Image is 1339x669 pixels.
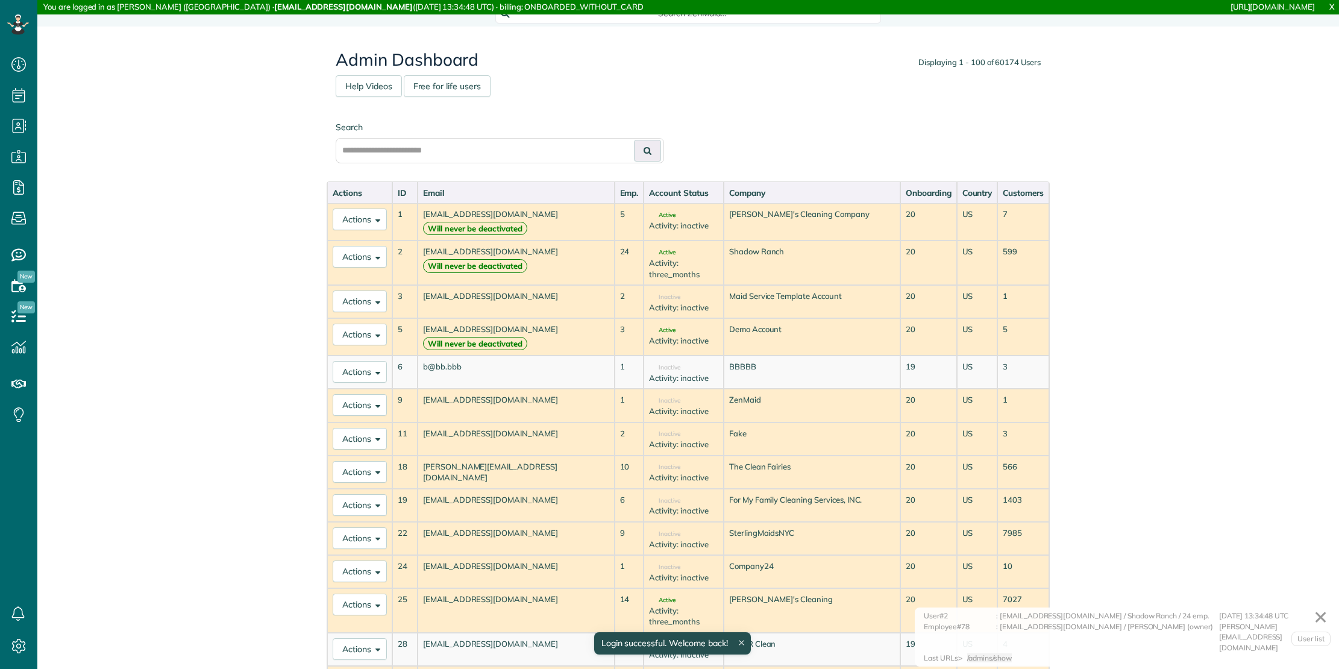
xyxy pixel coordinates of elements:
[918,57,1041,68] div: Displaying 1 - 100 of 60174 Users
[17,301,35,313] span: New
[729,187,895,199] div: Company
[962,187,992,199] div: Country
[724,422,900,456] td: Fake
[333,561,387,582] button: Actions
[333,246,387,268] button: Actions
[900,555,957,588] td: 20
[620,187,639,199] div: Emp.
[649,220,718,231] div: Activity: inactive
[423,187,609,199] div: Email
[392,555,418,588] td: 24
[649,398,680,404] span: Inactive
[615,422,644,456] td: 2
[649,439,718,450] div: Activity: inactive
[649,431,680,437] span: Inactive
[649,605,718,627] div: Activity: three_months
[724,356,900,389] td: BBBBB
[957,203,998,240] td: US
[724,456,900,489] td: The Clean Fairies
[333,527,387,549] button: Actions
[649,597,676,603] span: Active
[649,564,680,570] span: Inactive
[333,594,387,615] button: Actions
[900,356,957,389] td: 19
[900,240,957,285] td: 20
[615,285,644,318] td: 2
[336,75,402,97] a: Help Videos
[649,302,718,313] div: Activity: inactive
[957,422,998,456] td: US
[418,389,615,422] td: [EMAIL_ADDRESS][DOMAIN_NAME]
[724,240,900,285] td: Shadow Ranch
[924,611,996,621] div: User#2
[997,555,1049,588] td: 10
[724,318,900,356] td: Demo Account
[649,294,680,300] span: Inactive
[958,653,1017,664] div: >
[649,505,718,517] div: Activity: inactive
[649,472,718,483] div: Activity: inactive
[392,285,418,318] td: 3
[423,222,527,236] strong: Will never be deactivated
[957,285,998,318] td: US
[392,489,418,522] td: 19
[1219,621,1328,653] div: [PERSON_NAME][EMAIL_ADDRESS][DOMAIN_NAME]
[724,203,900,240] td: [PERSON_NAME]'s Cleaning Company
[336,51,1041,69] h2: Admin Dashboard
[724,489,900,522] td: For My Family Cleaning Services, INC.
[906,187,952,199] div: Onboarding
[398,187,412,199] div: ID
[1231,2,1315,11] a: [URL][DOMAIN_NAME]
[997,389,1049,422] td: 1
[1291,632,1331,646] a: User list
[392,456,418,489] td: 18
[418,356,615,389] td: b@bb.bbb
[649,212,676,218] span: Active
[423,337,527,351] strong: Will never be deactivated
[649,498,680,504] span: Inactive
[418,588,615,633] td: [EMAIL_ADDRESS][DOMAIN_NAME]
[997,456,1049,489] td: 566
[392,522,418,555] td: 22
[336,121,664,133] label: Search
[957,389,998,422] td: US
[900,422,957,456] td: 20
[1219,611,1328,621] div: [DATE] 13:34:48 UTC
[997,489,1049,522] td: 1403
[392,318,418,356] td: 5
[724,522,900,555] td: SterlingMaidsNYC
[649,335,718,347] div: Activity: inactive
[957,318,998,356] td: US
[649,372,718,384] div: Activity: inactive
[333,461,387,483] button: Actions
[333,187,387,199] div: Actions
[17,271,35,283] span: New
[997,522,1049,555] td: 7985
[649,572,718,583] div: Activity: inactive
[418,456,615,489] td: [PERSON_NAME][EMAIL_ADDRESS][DOMAIN_NAME]
[392,203,418,240] td: 1
[649,464,680,470] span: Inactive
[333,291,387,312] button: Actions
[392,356,418,389] td: 6
[1308,603,1334,632] a: ✕
[900,522,957,555] td: 20
[333,638,387,660] button: Actions
[997,318,1049,356] td: 5
[957,456,998,489] td: US
[392,240,418,285] td: 2
[649,187,718,199] div: Account Status
[967,653,1012,662] span: /admins/show
[649,365,680,371] span: Inactive
[392,633,418,666] td: 28
[615,389,644,422] td: 1
[649,539,718,550] div: Activity: inactive
[996,621,1219,653] div: : [EMAIL_ADDRESS][DOMAIN_NAME] / [PERSON_NAME] (owner)
[724,389,900,422] td: ZenMaid
[594,632,750,655] div: Login successful. Welcome back!
[418,555,615,588] td: [EMAIL_ADDRESS][DOMAIN_NAME]
[957,522,998,555] td: US
[900,389,957,422] td: 20
[418,285,615,318] td: [EMAIL_ADDRESS][DOMAIN_NAME]
[649,531,680,537] span: Inactive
